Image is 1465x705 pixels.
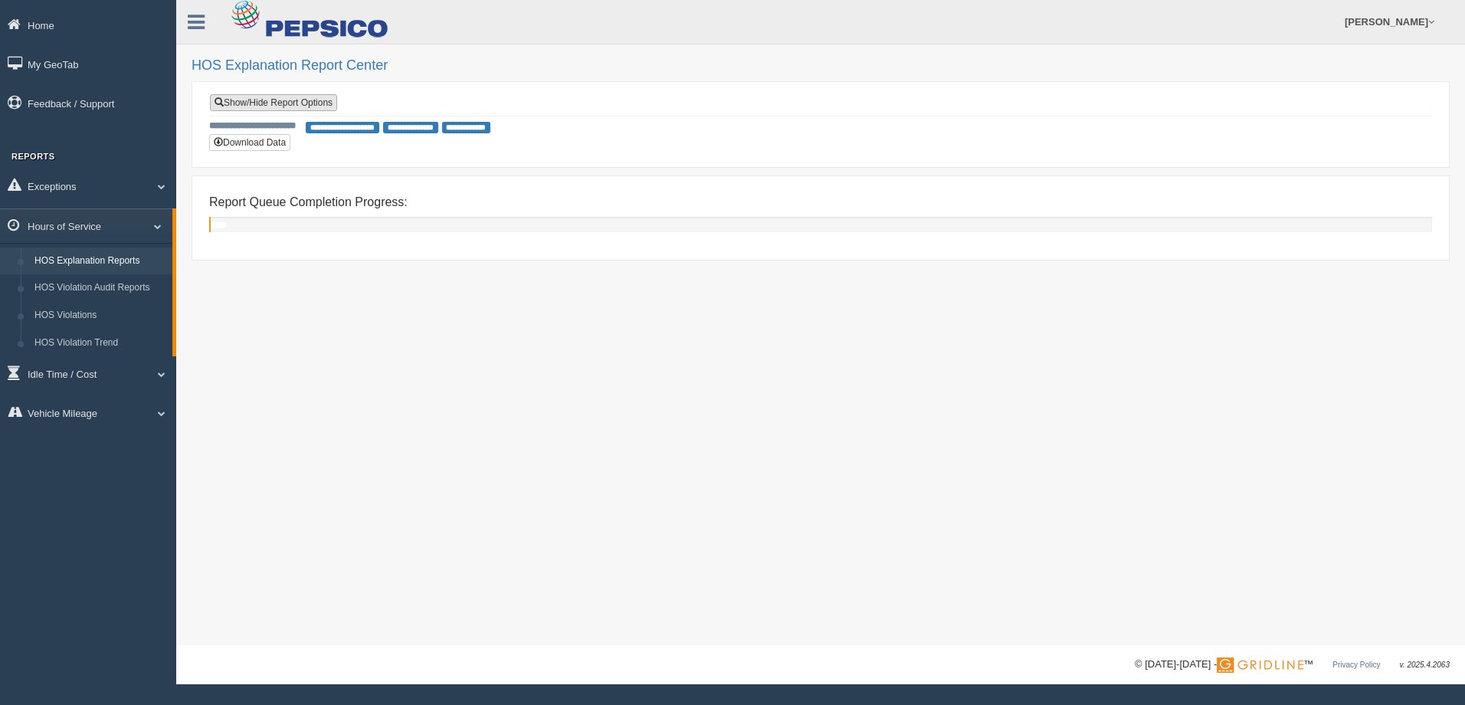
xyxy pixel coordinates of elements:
a: Privacy Policy [1332,661,1380,669]
a: HOS Explanation Reports [28,248,172,275]
a: Show/Hide Report Options [210,94,337,111]
h2: HOS Explanation Report Center [192,58,1450,74]
a: HOS Violation Trend [28,330,172,357]
div: © [DATE]-[DATE] - ™ [1135,657,1450,673]
img: Gridline [1217,657,1303,673]
a: HOS Violations [28,302,172,330]
a: HOS Violation Audit Reports [28,274,172,302]
span: v. 2025.4.2063 [1400,661,1450,669]
button: Download Data [209,134,290,151]
h4: Report Queue Completion Progress: [209,195,1432,209]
